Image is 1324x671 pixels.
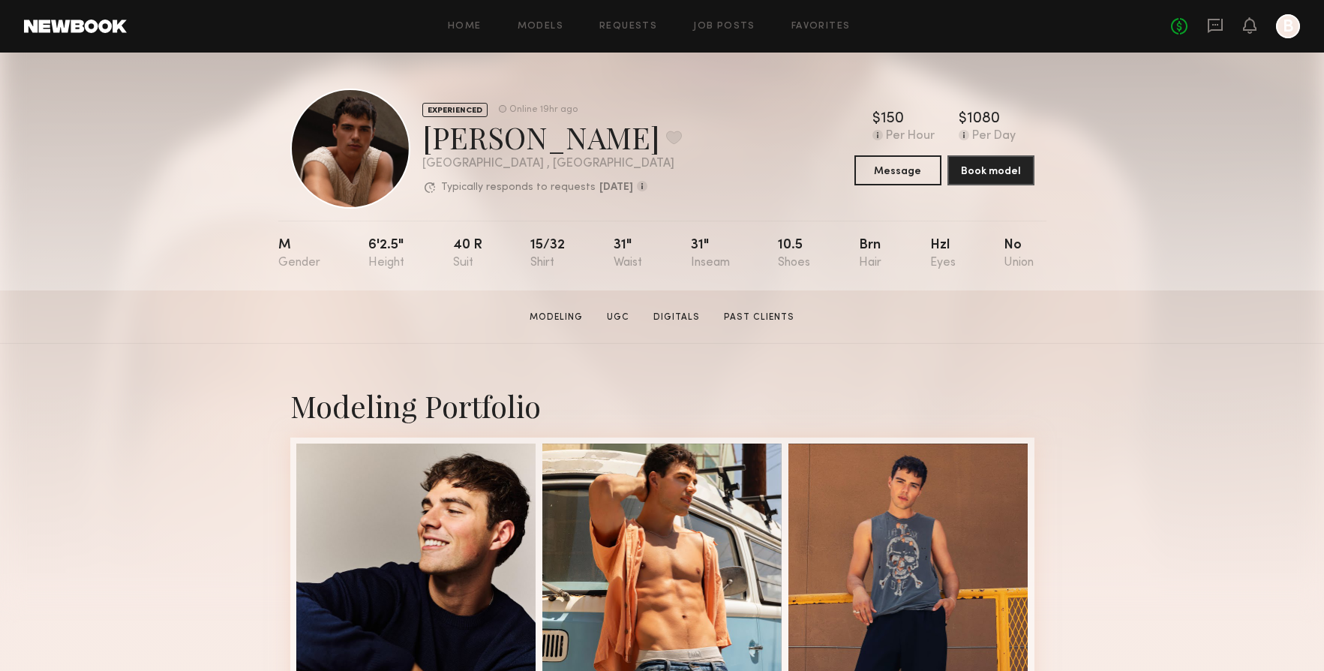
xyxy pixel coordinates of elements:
[647,311,706,324] a: Digitals
[791,22,851,32] a: Favorites
[524,311,589,324] a: Modeling
[422,103,488,117] div: EXPERIENCED
[778,239,810,269] div: 10.5
[693,22,755,32] a: Job Posts
[1004,239,1034,269] div: No
[881,112,904,127] div: 150
[518,22,563,32] a: Models
[859,239,881,269] div: Brn
[601,311,635,324] a: UGC
[959,112,967,127] div: $
[278,239,320,269] div: M
[972,130,1016,143] div: Per Day
[509,105,578,115] div: Online 19hr ago
[930,239,956,269] div: Hzl
[691,239,730,269] div: 31"
[422,117,682,157] div: [PERSON_NAME]
[290,386,1034,426] div: Modeling Portfolio
[599,182,633,193] b: [DATE]
[872,112,881,127] div: $
[718,311,800,324] a: Past Clients
[1276,14,1300,38] a: B
[854,155,941,185] button: Message
[368,239,404,269] div: 6'2.5"
[967,112,1000,127] div: 1080
[947,155,1034,185] button: Book model
[448,22,482,32] a: Home
[599,22,657,32] a: Requests
[422,158,682,170] div: [GEOGRAPHIC_DATA] , [GEOGRAPHIC_DATA]
[530,239,565,269] div: 15/32
[614,239,642,269] div: 31"
[441,182,596,193] p: Typically responds to requests
[453,239,482,269] div: 40 r
[886,130,935,143] div: Per Hour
